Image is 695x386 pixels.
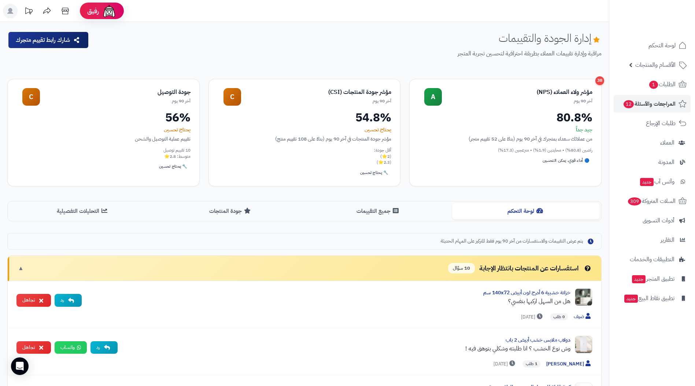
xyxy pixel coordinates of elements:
[9,203,157,219] button: التحليلات التفصيلية
[614,95,691,113] a: المراجعات والأسئلة12
[357,168,391,177] div: 🔧 يحتاج تحسين
[16,341,51,354] button: تجاهل
[123,344,570,353] div: وش نوع الخشب ؟ انا طلبته وشكلي بتوهق فيه !
[550,313,568,321] span: 0 طلب
[639,176,674,187] span: وآتس آب
[218,112,392,123] div: 54.8%
[540,156,592,165] div: 🔵 أداء قوي، يمكن التحسين
[575,336,592,353] img: Product
[614,251,691,268] a: التطبيقات والخدمات
[102,4,117,18] img: ai-face.png
[624,295,638,303] span: جديد
[661,235,674,245] span: التقارير
[442,98,592,104] div: آخر 90 يوم
[627,196,676,206] span: السلات المتروكة
[595,76,604,85] div: 38
[523,360,540,368] span: 1 طلب
[631,274,674,284] span: تطبيق المتجر
[16,126,191,134] div: يحتاج تحسين
[546,360,592,368] span: [PERSON_NAME]
[11,357,29,375] div: Open Intercom Messenger
[241,98,392,104] div: آخر 90 يوم
[16,135,191,143] div: تقييم عملية التوصيل والشحن
[521,313,544,321] span: [DATE]
[55,341,87,354] a: واتساب
[635,60,676,70] span: الأقسام والمنتجات
[614,76,691,93] a: الطلبات1
[614,289,691,307] a: تطبيق نقاط البيعجديد
[614,270,691,288] a: تطبيق المتجرجديد
[22,88,40,106] div: C
[624,100,634,108] span: 12
[418,112,592,123] div: 80.8%
[218,147,392,165] div: أقل جودة: (2⭐) (2.3⭐)
[304,203,452,219] button: جميع التقييمات
[614,192,691,210] a: السلات المتروكة309
[40,98,191,104] div: آخر 90 يوم
[630,254,674,265] span: التطبيقات والخدمات
[645,21,688,36] img: logo-2.png
[442,88,592,96] div: مؤشر ولاء العملاء (NPS)
[18,264,24,273] span: ▼
[614,231,691,249] a: التقارير
[499,32,602,44] h1: إدارة الجودة والتقييمات
[156,162,190,171] div: 🔧 يحتاج تحسين
[448,263,475,274] span: 10 سؤال
[640,178,654,186] span: جديد
[623,99,676,109] span: المراجعات والأسئلة
[418,126,592,134] div: جيد جداً
[658,157,674,167] span: المدونة
[95,50,602,58] p: مراقبة وإدارة تقييمات العملاء بطريقة احترافية لتحسين تجربة المتجر
[418,135,592,143] div: من عملائك سعداء بمتجرك في آخر 90 يوم (بناءً على 52 تقييم متجر)
[418,147,592,153] div: راضين (80.8%) • محايدين (1.9%) • منزعجين (17.3%)
[614,212,691,229] a: أدوات التسويق
[90,341,118,354] button: رد
[643,215,674,226] span: أدوات التسويق
[448,263,592,274] div: استفسارات عن المنتجات بانتظار الإجابة
[624,293,674,303] span: تطبيق نقاط البيع
[441,238,583,245] span: يتم عرض التقييمات والاستفسارات من آخر 90 يوم فقط للتركيز على المهام الحديثة
[648,40,676,51] span: لوحة التحكم
[614,173,691,190] a: وآتس آبجديد
[649,81,658,89] span: 1
[614,114,691,132] a: طلبات الإرجاع
[218,126,392,134] div: يحتاج تحسين
[483,289,570,296] a: خزانة خشبية 6 أدرج لون أبيض 140x72 سم
[241,88,392,96] div: مؤشر جودة المنتجات (CSI)
[614,153,691,171] a: المدونة
[16,112,191,123] div: 56%
[660,138,674,148] span: العملاء
[493,360,517,368] span: [DATE]
[632,275,646,283] span: جديد
[16,147,191,160] div: 10 تقييم توصيل متوسط: 2.8⭐
[40,88,191,96] div: جودة التوصيل
[19,4,38,20] a: تحديثات المنصة
[223,88,241,106] div: C
[574,313,592,321] span: ضيف
[614,37,691,54] a: لوحة التحكم
[452,203,600,219] button: لوحة التحكم
[16,294,51,307] button: تجاهل
[648,79,676,90] span: الطلبات
[614,134,691,152] a: العملاء
[506,336,570,344] a: دولاب ملابس خشب أبيض 2 باب
[646,118,676,128] span: طلبات الإرجاع
[424,88,442,106] div: A
[218,135,392,143] div: مؤشر جودة المنتجات في آخر 90 يوم (بناءً على 108 تقييم منتج)
[157,203,304,219] button: جودة المنتجات
[88,297,570,306] div: هل من السهل اركبها بنفسي؟
[8,32,88,48] button: شارك رابط تقييم متجرك
[575,288,592,306] img: Product
[87,7,99,15] span: رفيق
[628,197,641,205] span: 309
[55,294,82,307] button: رد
